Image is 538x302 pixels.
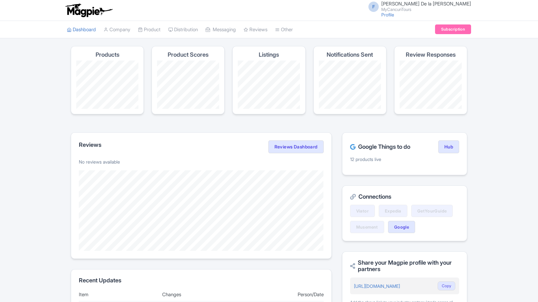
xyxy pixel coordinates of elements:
[79,142,101,148] h2: Reviews
[168,21,198,39] a: Distribution
[138,21,161,39] a: Product
[368,2,379,12] span: F
[246,291,324,298] div: Person/Date
[381,1,471,7] span: [PERSON_NAME] De la [PERSON_NAME]
[365,1,471,12] a: F [PERSON_NAME] De la [PERSON_NAME] MyCancunTours
[168,52,209,58] h4: Product Scores
[438,140,459,153] a: Hub
[438,281,455,290] button: Copy
[379,205,407,217] a: Expedia
[406,52,456,58] h4: Review Responses
[244,21,267,39] a: Reviews
[104,21,130,39] a: Company
[350,205,375,217] a: Viator
[79,158,324,165] p: No reviews available
[350,193,459,200] h2: Connections
[64,3,114,17] img: logo-ab69f6fb50320c5b225c76a69d11143b.png
[206,21,236,39] a: Messaging
[350,260,459,272] h2: Share your Magpie profile with your partners
[268,140,324,153] a: Reviews Dashboard
[354,283,400,289] a: [URL][DOMAIN_NAME]
[388,221,415,233] a: Google
[79,277,324,284] h2: Recent Updates
[275,21,293,39] a: Other
[162,291,240,298] div: Changes
[259,52,279,58] h4: Listings
[96,52,119,58] h4: Products
[411,205,453,217] a: GetYourGuide
[327,52,373,58] h4: Notifications Sent
[67,21,96,39] a: Dashboard
[381,7,471,12] small: MyCancunTours
[79,291,157,298] div: Item
[350,156,459,163] p: 12 products live
[350,221,384,233] a: Musement
[350,144,410,150] h2: Google Things to do
[381,12,394,17] a: Profile
[435,24,471,34] a: Subscription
